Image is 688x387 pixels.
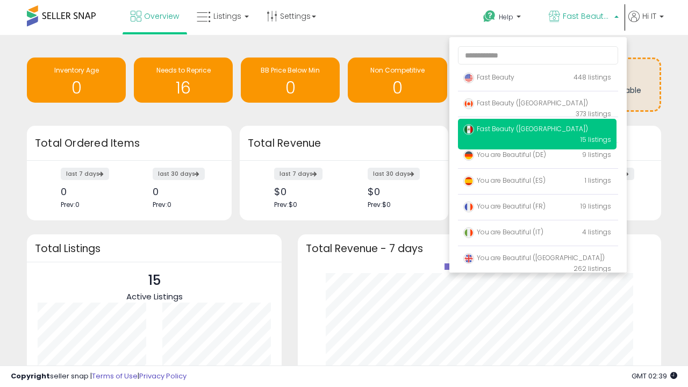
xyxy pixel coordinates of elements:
[574,264,611,273] span: 262 listings
[153,168,205,180] label: last 30 days
[126,291,183,302] span: Active Listings
[574,73,611,82] span: 448 listings
[274,186,336,197] div: $0
[463,176,474,187] img: spain.png
[642,11,656,21] span: Hi IT
[585,176,611,185] span: 1 listings
[463,176,546,185] span: You are Beautiful (ES)
[261,66,320,75] span: BB Price Below Min
[134,58,233,103] a: Needs to Reprice 16
[580,202,611,211] span: 19 listings
[580,135,611,144] span: 15 listings
[353,79,441,97] h1: 0
[463,253,605,262] span: You are Beautiful ([GEOGRAPHIC_DATA])
[213,11,241,21] span: Listings
[368,186,429,197] div: $0
[370,66,425,75] span: Non Competitive
[463,73,514,82] span: Fast Beauty
[475,2,539,35] a: Help
[463,124,588,133] span: Fast Beauty ([GEOGRAPHIC_DATA])
[11,371,187,382] div: seller snap | |
[153,200,171,209] span: Prev: 0
[632,371,677,381] span: 2025-08-17 02:39 GMT
[35,245,274,253] h3: Total Listings
[463,227,543,236] span: You are Beautiful (IT)
[463,98,474,109] img: canada.png
[463,150,474,161] img: germany.png
[463,150,546,159] span: You are Beautiful (DE)
[241,58,340,103] a: BB Price Below Min 0
[54,66,99,75] span: Inventory Age
[11,371,50,381] strong: Copyright
[499,12,513,21] span: Help
[483,10,496,23] i: Get Help
[246,79,334,97] h1: 0
[139,79,227,97] h1: 16
[126,270,183,291] p: 15
[92,371,138,381] a: Terms of Use
[463,253,474,264] img: uk.png
[61,200,80,209] span: Prev: 0
[35,136,224,151] h3: Total Ordered Items
[27,58,126,103] a: Inventory Age 0
[156,66,211,75] span: Needs to Reprice
[628,11,664,35] a: Hi IT
[144,11,179,21] span: Overview
[582,227,611,236] span: 4 listings
[463,202,546,211] span: You are Beautiful (FR)
[274,168,322,180] label: last 7 days
[582,150,611,159] span: 9 listings
[306,245,653,253] h3: Total Revenue - 7 days
[153,186,213,197] div: 0
[463,124,474,135] img: mexico.png
[463,73,474,83] img: usa.png
[463,227,474,238] img: italy.png
[348,58,447,103] a: Non Competitive 0
[463,98,588,107] span: Fast Beauty ([GEOGRAPHIC_DATA])
[576,109,611,118] span: 373 listings
[274,200,297,209] span: Prev: $0
[61,186,121,197] div: 0
[463,202,474,212] img: france.png
[563,11,611,21] span: Fast Beauty ([GEOGRAPHIC_DATA])
[32,79,120,97] h1: 0
[61,168,109,180] label: last 7 days
[139,371,187,381] a: Privacy Policy
[368,200,391,209] span: Prev: $0
[368,168,420,180] label: last 30 days
[248,136,440,151] h3: Total Revenue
